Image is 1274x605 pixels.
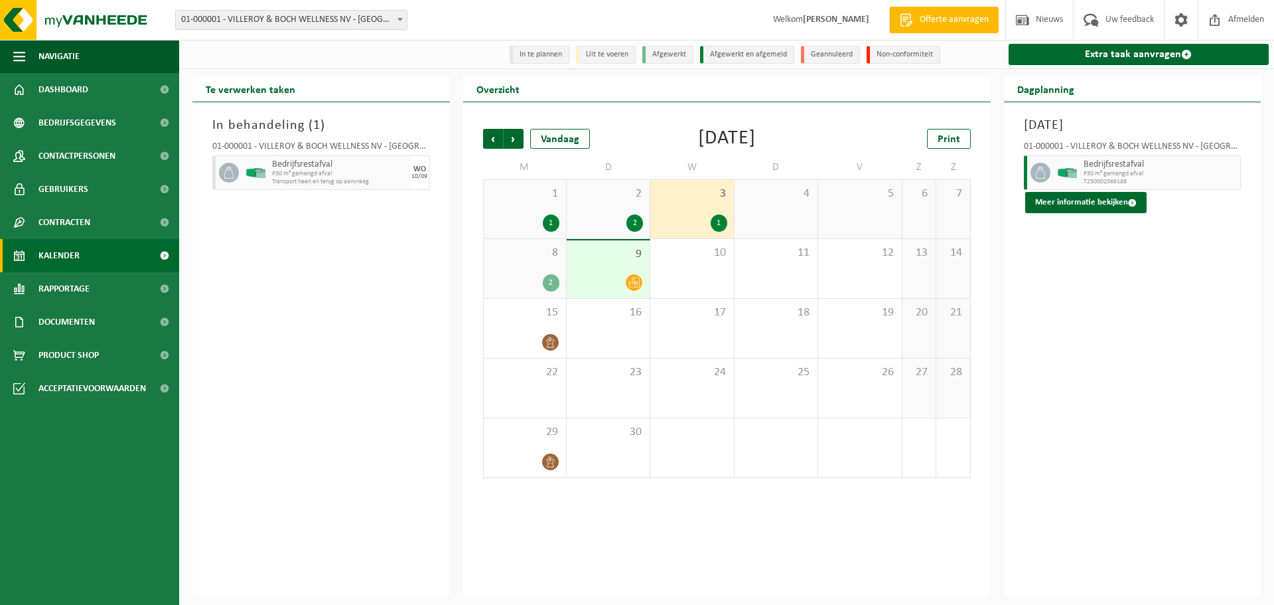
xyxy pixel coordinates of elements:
[38,305,95,339] span: Documenten
[889,7,999,33] a: Offerte aanvragen
[573,305,643,320] span: 16
[867,46,940,64] li: Non-conformiteit
[938,134,960,145] span: Print
[483,129,503,149] span: Vorige
[902,155,936,179] td: Z
[272,178,407,186] span: Transport heen en terug op aanvraag
[573,365,643,380] span: 23
[38,206,90,239] span: Contracten
[573,187,643,201] span: 2
[909,365,929,380] span: 27
[38,339,99,372] span: Product Shop
[943,305,963,320] span: 21
[490,365,559,380] span: 22
[657,246,727,260] span: 10
[38,239,80,272] span: Kalender
[246,168,265,178] img: HK-XP-30-GN-00
[936,155,970,179] td: Z
[212,116,430,135] h3: In behandeling ( )
[38,73,88,106] span: Dashboard
[825,365,894,380] span: 26
[483,155,567,179] td: M
[1057,168,1077,178] img: HK-XP-30-GN-00
[573,247,643,262] span: 9
[916,13,992,27] span: Offerte aanvragen
[1009,44,1269,65] a: Extra taak aanvragen
[711,215,727,232] div: 1
[490,305,559,320] span: 15
[626,215,643,232] div: 2
[943,365,963,380] span: 28
[38,173,88,206] span: Gebruikers
[909,246,929,260] span: 13
[504,129,524,149] span: Volgende
[1084,159,1238,170] span: Bedrijfsrestafval
[657,187,727,201] span: 3
[825,246,894,260] span: 12
[510,46,569,64] li: In te plannen
[909,305,929,320] span: 20
[943,187,963,201] span: 7
[413,165,426,173] div: WO
[1024,142,1241,155] div: 01-000001 - VILLEROY & BOCH WELLNESS NV - [GEOGRAPHIC_DATA]
[1024,116,1241,135] h3: [DATE]
[38,372,146,405] span: Acceptatievoorwaarden
[801,46,860,64] li: Geannuleerd
[741,246,811,260] span: 11
[698,129,756,149] div: [DATE]
[543,215,559,232] div: 1
[272,159,407,170] span: Bedrijfsrestafval
[38,106,116,139] span: Bedrijfsgegevens
[272,170,407,178] span: P30 m³ gemengd afval
[825,305,894,320] span: 19
[490,425,559,440] span: 29
[1025,192,1147,213] button: Meer informatie bekijken
[573,425,643,440] span: 30
[411,173,427,180] div: 10/09
[38,40,80,73] span: Navigatie
[657,305,727,320] span: 17
[38,139,115,173] span: Contactpersonen
[176,11,407,29] span: 01-000001 - VILLEROY & BOCH WELLNESS NV - ROESELARE
[735,155,818,179] td: D
[463,76,533,102] h2: Overzicht
[192,76,309,102] h2: Te verwerken taken
[38,272,90,305] span: Rapportage
[1084,178,1238,186] span: T250002566188
[543,274,559,292] div: 2
[576,46,636,64] li: Uit te voeren
[943,246,963,260] span: 14
[530,129,590,149] div: Vandaag
[657,365,727,380] span: 24
[741,365,811,380] span: 25
[1084,170,1238,178] span: P30 m³ gemengd afval
[741,187,811,201] span: 4
[212,142,430,155] div: 01-000001 - VILLEROY & BOCH WELLNESS NV - [GEOGRAPHIC_DATA]
[490,187,559,201] span: 1
[927,129,971,149] a: Print
[741,305,811,320] span: 18
[803,15,869,25] strong: [PERSON_NAME]
[700,46,794,64] li: Afgewerkt en afgemeld
[825,187,894,201] span: 5
[313,119,320,132] span: 1
[642,46,693,64] li: Afgewerkt
[567,155,650,179] td: D
[175,10,407,30] span: 01-000001 - VILLEROY & BOCH WELLNESS NV - ROESELARE
[1004,76,1088,102] h2: Dagplanning
[650,155,734,179] td: W
[818,155,902,179] td: V
[490,246,559,260] span: 8
[909,187,929,201] span: 6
